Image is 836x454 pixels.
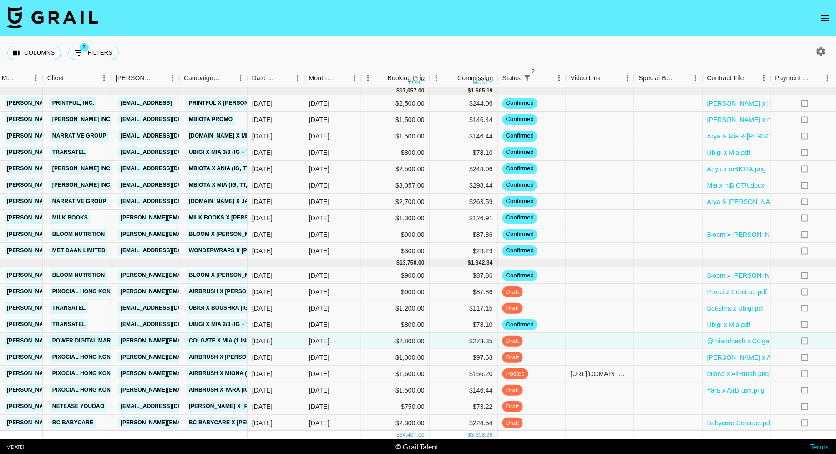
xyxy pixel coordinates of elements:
[7,444,24,450] div: v [DATE]
[361,112,430,128] div: $1,500.00
[309,132,329,141] div: Sep '25
[400,87,425,95] div: 17,057.00
[50,245,108,256] a: Met Daan Limited
[252,369,273,378] div: 18/08/2025
[5,384,153,396] a: [PERSON_NAME][EMAIL_ADDRESS][DOMAIN_NAME]
[187,401,307,412] a: [PERSON_NAME] x [PERSON_NAME] (1 IG)
[361,366,430,382] div: $1,600.00
[309,369,329,378] div: Aug '25
[430,177,498,194] div: $298.44
[533,71,546,84] button: Sort
[50,130,109,142] a: Narrative Group
[361,210,430,226] div: $1,300.00
[5,114,153,125] a: [PERSON_NAME][EMAIL_ADDRESS][DOMAIN_NAME]
[309,99,329,108] div: Sep '25
[187,229,296,240] a: Bloom x [PERSON_NAME] (IG, TT) 2/2
[430,316,498,333] div: $78.10
[502,148,537,157] span: confirmed
[187,286,274,297] a: AirBrush x [PERSON_NAME]
[361,300,430,316] div: $1,200.00
[118,319,220,330] a: [EMAIL_ADDRESS][DOMAIN_NAME]
[707,99,831,108] a: [PERSON_NAME] x [PERSON_NAME].pdf
[361,284,430,300] div: $900.00
[309,230,329,239] div: Sep '25
[707,337,786,346] a: @miandnash x Colgate.pdf
[757,71,771,85] button: Menu
[252,320,273,329] div: 11/08/2025
[396,87,400,95] div: $
[50,229,107,240] a: Bloom Nutrition
[309,353,329,362] div: Aug '25
[118,352,314,363] a: [PERSON_NAME][EMAIL_ADDRESS][PERSON_NAME][DOMAIN_NAME]
[361,144,430,161] div: $800.00
[50,368,141,379] a: Pixocial Hong Kong Limited
[502,304,523,313] span: draft
[118,163,220,174] a: [EMAIL_ADDRESS][DOMAIN_NAME]
[430,366,498,382] div: $156.20
[50,417,96,428] a: BC Babycare
[29,71,43,85] button: Menu
[118,245,220,256] a: [EMAIL_ADDRESS][DOMAIN_NAME]
[521,71,533,84] button: Show filters
[502,271,537,280] span: confirmed
[118,179,220,191] a: [EMAIL_ADDRESS][DOMAIN_NAME]
[707,69,744,87] div: Contract File
[187,196,269,207] a: [DOMAIN_NAME] x Jasmine
[50,163,114,174] a: [PERSON_NAME] Inc.
[707,386,765,395] a: Yara x AirBrush.png
[621,71,634,85] button: Menu
[521,71,533,84] div: 2 active filters
[502,164,537,173] span: confirmed
[184,69,221,87] div: Campaign (Type)
[97,71,111,85] button: Menu
[5,196,153,207] a: [PERSON_NAME][EMAIL_ADDRESS][DOMAIN_NAME]
[5,212,153,224] a: [PERSON_NAME][EMAIL_ADDRESS][DOMAIN_NAME]
[50,212,90,224] a: Milk Books
[707,148,750,157] a: Ubigi x Mia.pdf
[810,442,829,451] a: Terms
[502,419,523,428] span: draft
[400,259,425,267] div: 13,750.00
[361,382,430,398] div: $1,500.00
[118,147,220,158] a: [EMAIL_ADDRESS][DOMAIN_NAME]
[187,114,235,125] a: Mbiota Promo
[118,97,174,109] a: [EMAIL_ADDRESS]
[5,130,153,142] a: [PERSON_NAME][EMAIL_ADDRESS][DOMAIN_NAME]
[601,71,613,84] button: Sort
[407,80,428,85] div: money
[5,163,153,174] a: [PERSON_NAME][EMAIL_ADDRESS][DOMAIN_NAME]
[430,415,498,431] div: $224.54
[361,128,430,144] div: $1,500.00
[689,71,703,85] button: Menu
[5,97,153,109] a: [PERSON_NAME][EMAIL_ADDRESS][DOMAIN_NAME]
[361,71,375,85] button: Menu
[309,246,329,255] div: Sep '25
[430,194,498,210] div: $263.59
[395,442,439,451] div: © Grail Talent
[309,214,329,223] div: Sep '25
[166,71,179,85] button: Menu
[471,431,493,439] div: 3,358.98
[118,286,314,297] a: [PERSON_NAME][EMAIL_ADDRESS][PERSON_NAME][DOMAIN_NAME]
[821,71,835,85] button: Menu
[252,402,273,411] div: 18/08/2025
[707,320,750,329] a: Ubigi x Mia.pdf
[309,164,329,173] div: Sep '25
[309,402,329,411] div: Aug '25
[309,181,329,190] div: Sep '25
[118,229,267,240] a: [PERSON_NAME][EMAIL_ADDRESS][DOMAIN_NAME]
[571,69,601,87] div: Video Link
[502,321,537,329] span: confirmed
[309,287,329,296] div: Aug '25
[248,69,304,87] div: Date Created
[50,179,114,191] a: [PERSON_NAME] Inc.
[278,71,291,84] button: Sort
[252,287,273,296] div: 15/07/2025
[5,352,153,363] a: [PERSON_NAME][EMAIL_ADDRESS][DOMAIN_NAME]
[187,270,287,281] a: Bloom x [PERSON_NAME] (IG, TT)
[502,288,523,296] span: draft
[50,319,88,330] a: Transatel
[187,384,253,396] a: AirBrush x Yara (IG)
[676,71,689,84] button: Sort
[445,71,457,84] button: Sort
